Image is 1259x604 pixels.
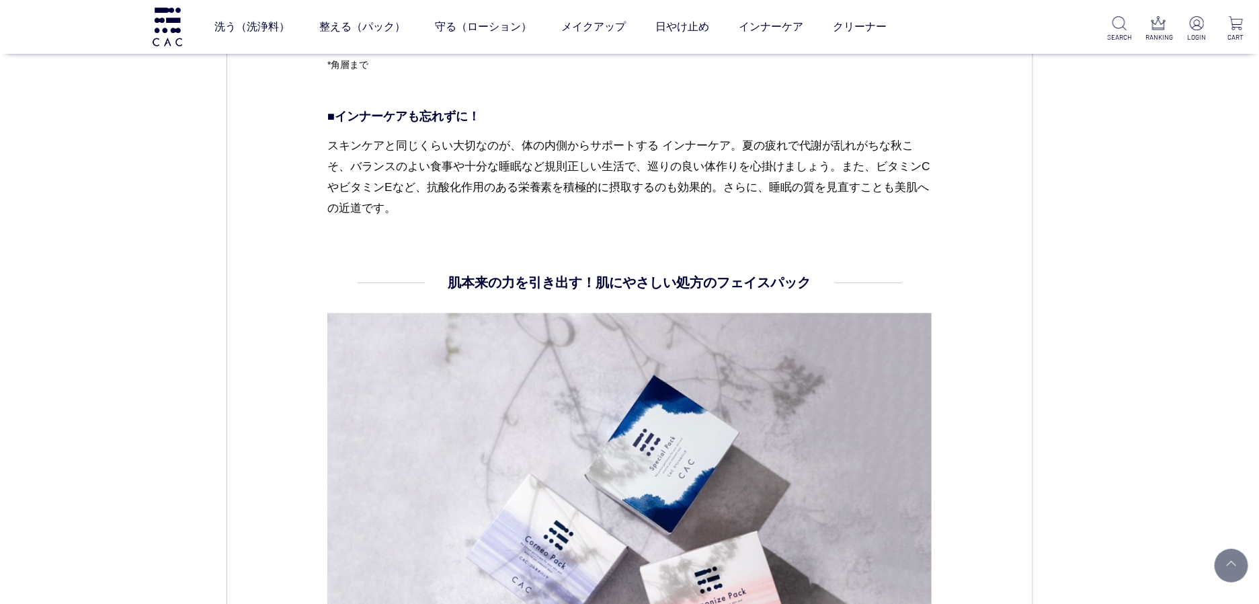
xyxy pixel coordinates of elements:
[327,136,932,219] p: スキンケアと同じくらい大切なのが、体の内側からサポートする インナーケア。夏の疲れで代謝が乱れがちな秋こそ、バランスのよい食事や十分な睡眠など規則正しい生活で、巡りの良い体作りを心掛けましょう。...
[1223,16,1248,42] a: CART
[1223,32,1248,42] p: CART
[151,7,184,46] img: logo
[833,8,887,46] a: クリーナー
[1146,16,1171,42] a: RANKING
[1107,16,1132,42] a: SEARCH
[1184,32,1209,42] p: LOGIN
[435,8,532,46] a: 守る（ローション）
[1184,16,1209,42] a: LOGIN
[1146,32,1171,42] p: RANKING
[561,8,626,46] a: メイクアップ
[327,108,932,126] p: ■インナーケアも忘れずに！
[655,8,709,46] a: 日やけ止め
[1107,32,1132,42] p: SEARCH
[319,8,405,46] a: 整える（パック）
[214,8,290,46] a: 洗う（洗浄料）
[448,273,811,293] h2: 肌本来の力を引き出す！肌にやさしい処方のフェイスパック
[739,8,803,46] a: インナーケア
